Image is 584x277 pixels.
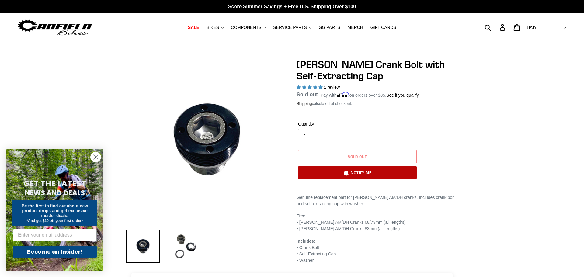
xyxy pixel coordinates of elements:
a: SALE [185,23,202,32]
img: Canfield Bikes [17,18,93,37]
span: SERVICE PARTS [273,25,307,30]
button: Sold out [298,150,417,163]
input: Search [488,21,503,34]
div: calculated at checkout. [297,101,458,107]
p: Genuine replacement part for [PERSON_NAME] AM/DH cranks. Includes crank bolt and self-extracting ... [297,194,458,207]
img: Load image into Gallery viewer, Canfield Crank Bolt with Self-Extracting Cap [169,230,202,263]
span: MERCH [348,25,363,30]
button: Close dialog [90,152,101,162]
h1: [PERSON_NAME] Crank Bolt with Self-Extracting Cap [297,59,458,82]
span: Sold out [297,92,318,98]
span: BIKES [207,25,219,30]
input: Enter your email address [13,229,97,241]
p: • [PERSON_NAME] AM/DH Cranks 68/73mm (all lengths) [297,213,458,232]
span: COMPONENTS [231,25,261,30]
button: Notify Me [298,166,417,179]
label: Quantity [298,121,356,127]
span: NEWS AND DEALS [25,188,85,198]
span: Sold out [348,154,367,159]
span: GG PARTS [319,25,340,30]
span: • Crank Bolt • Self-Extracting Cap • Washer [297,239,336,263]
strong: Fits: [297,213,306,218]
button: SERVICE PARTS [270,23,314,32]
img: Load image into Gallery viewer, Canfield Crank Bolt with Self-Extracting Cap [126,230,160,263]
span: GIFT CARDS [370,25,396,30]
a: MERCH [345,23,366,32]
a: See if you qualify - Learn more about Affirm Financing (opens in modal) [386,93,419,98]
span: *And get $10 off your first order* [26,219,83,223]
a: Shipping [297,101,312,106]
span: 5.00 stars [297,85,324,90]
button: COMPONENTS [228,23,269,32]
button: Become an Insider! [13,246,97,258]
span: Affirm [337,92,349,97]
a: GG PARTS [316,23,343,32]
span: GET THE LATEST [23,178,86,189]
span: SALE [188,25,199,30]
button: BIKES [203,23,227,32]
span: 1 review [324,85,340,90]
span: Be the first to find out about new product drops and get exclusive insider deals. [22,203,88,218]
strong: Includes: [297,239,315,244]
span: • [PERSON_NAME] AM/DH Cranks 83mm (all lengths) [297,226,400,231]
a: GIFT CARDS [367,23,399,32]
p: Pay with on orders over $35. [321,91,419,99]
